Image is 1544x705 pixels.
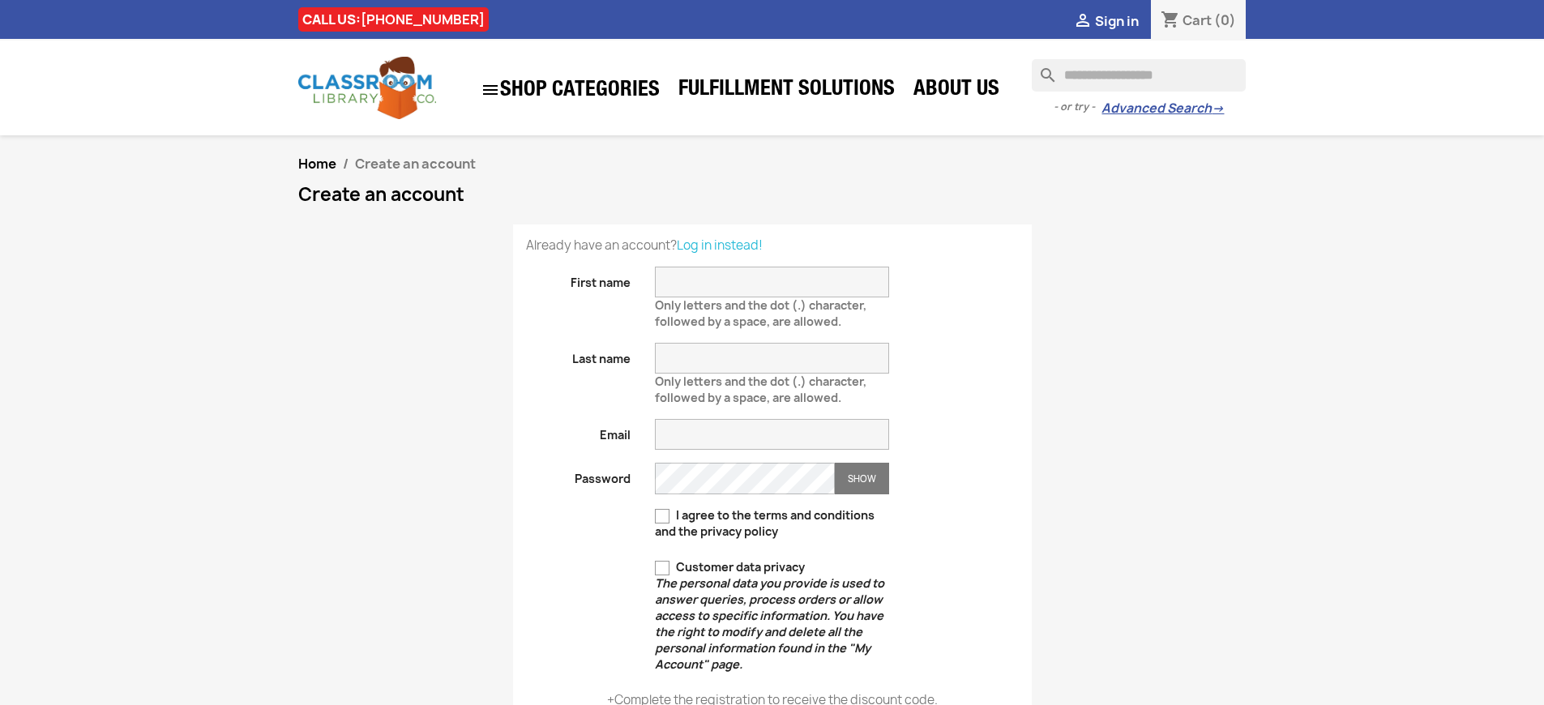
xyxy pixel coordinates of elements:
span: Only letters and the dot (.) character, followed by a space, are allowed. [655,291,866,329]
span: Only letters and the dot (.) character, followed by a space, are allowed. [655,367,866,405]
input: Search [1032,59,1246,92]
label: Password [514,463,644,487]
label: I agree to the terms and conditions and the privacy policy [655,507,889,540]
div: CALL US: [298,7,489,32]
p: Already have an account? [526,237,1019,254]
em: The personal data you provide is used to answer queries, process orders or allow access to specif... [655,575,884,672]
a: SHOP CATEGORIES [473,72,668,108]
a: Home [298,155,336,173]
label: Customer data privacy [655,559,889,673]
label: Last name [514,343,644,367]
a: Advanced Search→ [1101,100,1224,117]
button: Show [835,463,889,494]
label: Email [514,419,644,443]
i: shopping_cart [1161,11,1180,31]
img: Classroom Library Company [298,57,436,119]
span: Cart [1183,11,1212,29]
span: → [1212,100,1224,117]
a: Log in instead! [677,237,763,254]
span: - or try - [1054,99,1101,115]
a: [PHONE_NUMBER] [361,11,485,28]
span: Sign in [1095,12,1139,30]
span: (0) [1214,11,1236,29]
input: Password input [655,463,835,494]
h1: Create an account [298,185,1247,204]
a: About Us [905,75,1007,107]
i:  [1073,12,1093,32]
label: First name [514,267,644,291]
a: Fulfillment Solutions [670,75,903,107]
i:  [481,80,500,100]
a:  Sign in [1073,12,1139,30]
i: search [1032,59,1051,79]
span: Create an account [355,155,476,173]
